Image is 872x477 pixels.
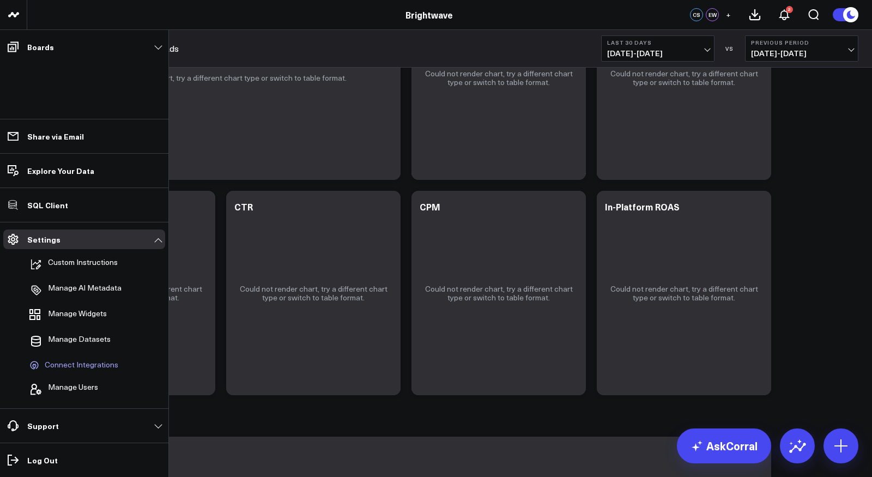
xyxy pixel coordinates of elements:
[27,456,58,464] p: Log Out
[722,8,735,21] button: +
[234,201,253,213] div: CTR
[786,6,793,13] div: 2
[422,69,575,87] p: Could not render chart, try a different chart type or switch to table format.
[25,278,132,302] a: Manage AI Metadata
[751,39,852,46] b: Previous Period
[601,35,714,62] button: Last 30 Days[DATE]-[DATE]
[751,49,852,58] span: [DATE] - [DATE]
[726,11,731,19] span: +
[690,8,703,21] div: CS
[25,355,132,376] a: Connect Integrations
[48,309,107,322] span: Manage Widgets
[27,166,94,175] p: Explore Your Data
[745,35,858,62] button: Previous Period[DATE]-[DATE]
[720,45,740,52] div: VS
[607,49,708,58] span: [DATE] - [DATE]
[3,450,165,470] a: Log Out
[607,39,708,46] b: Last 30 Days
[25,252,118,276] button: Custom Instructions
[25,304,132,328] a: Manage Widgets
[706,8,719,21] div: EW
[48,258,118,271] p: Custom Instructions
[27,201,68,209] p: SQL Client
[605,201,680,213] div: In-Platform ROAS
[25,377,98,401] button: Manage Users
[608,69,760,87] p: Could not render chart, try a different chart type or switch to table format.
[3,195,165,215] a: SQL Client
[25,329,132,353] a: Manage Datasets
[237,285,390,302] p: Could not render chart, try a different chart type or switch to table format.
[27,132,84,141] p: Share via Email
[95,74,347,82] p: Could not render chart, try a different chart type or switch to table format.
[677,428,771,463] a: AskCorral
[27,235,60,244] p: Settings
[45,360,118,370] span: Connect Integrations
[608,285,760,302] p: Could not render chart, try a different chart type or switch to table format.
[405,9,453,21] a: Brightwave
[27,421,59,430] p: Support
[420,201,440,213] div: CPM
[48,335,111,348] span: Manage Datasets
[27,43,54,51] p: Boards
[48,383,98,396] span: Manage Users
[422,285,575,302] p: Could not render chart, try a different chart type or switch to table format.
[48,283,122,297] p: Manage AI Metadata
